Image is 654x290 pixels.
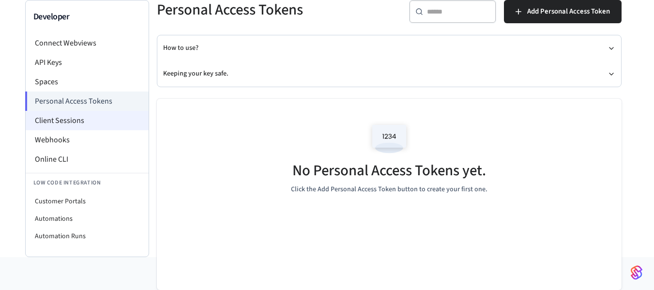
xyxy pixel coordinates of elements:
img: Access Codes Empty State [367,118,411,159]
li: Online CLI [26,150,149,169]
li: Webhooks [26,130,149,150]
span: Add Personal Access Token [527,5,610,18]
p: Click the Add Personal Access Token button to create your first one. [291,184,487,195]
li: Personal Access Tokens [25,92,149,111]
h5: No Personal Access Tokens yet. [292,161,486,181]
li: Automation Runs [26,228,149,245]
button: Keeping your key safe. [163,61,615,87]
li: Low Code Integration [26,173,149,193]
button: How to use? [163,35,615,61]
li: Spaces [26,72,149,92]
li: Customer Portals [26,193,149,210]
img: SeamLogoGradient.69752ec5.svg [631,265,642,280]
li: Automations [26,210,149,228]
li: API Keys [26,53,149,72]
h3: Developer [33,10,141,24]
li: Connect Webviews [26,33,149,53]
li: Client Sessions [26,111,149,130]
